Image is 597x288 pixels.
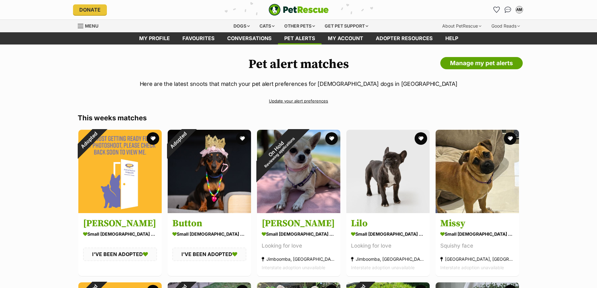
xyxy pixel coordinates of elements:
a: Update your alert preferences [78,96,520,107]
img: Stella [78,130,162,213]
div: Other pets [280,20,319,32]
h1: Pet alert matches [78,57,520,71]
a: Adopted [78,208,162,214]
h3: Missy [440,217,514,229]
a: Favourites [492,5,502,15]
div: Get pet support [320,20,373,32]
h3: Lilo [351,217,425,229]
img: Lilo [346,130,430,213]
a: Donate [73,4,107,15]
img: logo-e224e6f780fb5917bec1dbf3a21bbac754714ae5b6737aabdf751b685950b380.svg [269,4,329,16]
a: Pet alerts [278,32,322,45]
span: Interstate adoption unavailable [262,265,325,270]
div: I'VE BEEN ADOPTED [83,248,157,261]
button: favourite [504,132,516,145]
div: Cats [255,20,279,32]
a: Button small [DEMOGRAPHIC_DATA] Dog I'VE BEEN ADOPTED favourite [168,213,251,276]
button: My account [514,5,524,15]
div: small [DEMOGRAPHIC_DATA] Dog [172,229,246,238]
div: Adopted [70,122,107,159]
button: favourite [236,132,249,145]
div: Jimboomba, [GEOGRAPHIC_DATA] [351,255,425,263]
div: Looking for love [262,242,336,250]
div: Adopted [159,122,196,159]
div: small [DEMOGRAPHIC_DATA] Dog [440,229,514,238]
ul: Account quick links [492,5,524,15]
div: small [DEMOGRAPHIC_DATA] Dog [351,229,425,238]
div: small [DEMOGRAPHIC_DATA] Dog [262,229,336,238]
a: [PERSON_NAME] small [DEMOGRAPHIC_DATA] Dog Looking for love Jimboomba, [GEOGRAPHIC_DATA] Intersta... [257,213,340,276]
div: On Hold [243,116,312,185]
div: [GEOGRAPHIC_DATA], [GEOGRAPHIC_DATA] [440,255,514,263]
div: small [DEMOGRAPHIC_DATA] Dog [83,229,157,238]
img: chat-41dd97257d64d25036548639549fe6c8038ab92f7586957e7f3b1b290dea8141.svg [505,7,511,13]
a: conversations [221,32,278,45]
a: [PERSON_NAME] small [DEMOGRAPHIC_DATA] Dog I'VE BEEN ADOPTED favourite [78,213,162,276]
a: On HoldReviewing applications [257,208,340,214]
h3: [PERSON_NAME] [83,217,157,229]
img: Button [168,130,251,213]
span: Reviewing applications [263,136,296,169]
a: Adopted [168,208,251,214]
button: favourite [147,132,159,145]
button: favourite [415,132,427,145]
a: My account [322,32,369,45]
h3: [PERSON_NAME] [262,217,336,229]
a: My profile [133,32,176,45]
a: Favourites [176,32,221,45]
img: Missy [436,130,519,213]
a: Adopter resources [369,32,439,45]
a: PetRescue [269,4,329,16]
div: Looking for love [351,242,425,250]
div: Dogs [229,20,254,32]
a: Help [439,32,464,45]
a: Missy small [DEMOGRAPHIC_DATA] Dog Squishy face [GEOGRAPHIC_DATA], [GEOGRAPHIC_DATA] Interstate a... [436,213,519,276]
span: Menu [85,23,98,29]
p: Here are the latest snoots that match your pet alert preferences for [DEMOGRAPHIC_DATA] dogs in [... [78,80,520,88]
img: Minnie [257,130,340,213]
h3: This weeks matches [78,113,520,122]
a: Menu [78,20,103,31]
div: Jimboomba, [GEOGRAPHIC_DATA] [262,255,336,263]
div: About PetRescue [438,20,486,32]
h3: Button [172,217,246,229]
button: favourite [325,132,338,145]
div: AM [516,7,522,13]
a: Manage my pet alerts [440,57,523,70]
span: Interstate adoption unavailable [351,265,415,270]
a: Conversations [503,5,513,15]
div: Squishy face [440,242,514,250]
div: Good Reads [487,20,524,32]
div: I'VE BEEN ADOPTED [172,248,246,261]
span: Interstate adoption unavailable [440,265,504,270]
a: Lilo small [DEMOGRAPHIC_DATA] Dog Looking for love Jimboomba, [GEOGRAPHIC_DATA] Interstate adopti... [346,213,430,276]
